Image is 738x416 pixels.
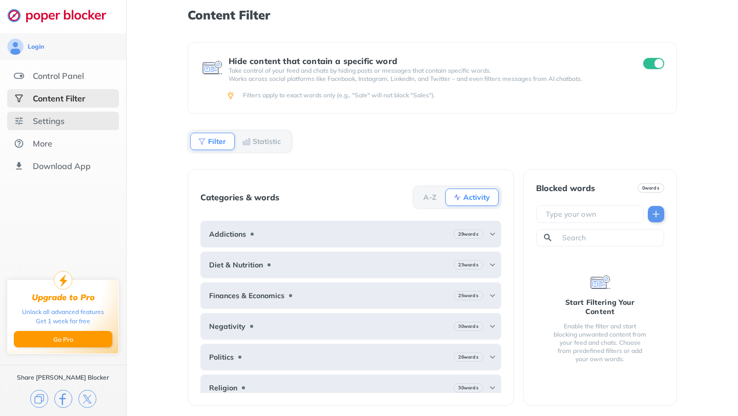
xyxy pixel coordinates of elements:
b: Activity [463,194,490,200]
b: Negativity [209,322,245,330]
div: Enable the filter and start blocking unwanted content from your feed and chats. Choose from prede... [552,322,648,363]
img: settings.svg [14,116,24,126]
b: Religion [209,384,237,392]
img: about.svg [14,138,24,149]
div: Content Filter [33,93,85,103]
b: 26 words [458,353,478,361]
div: Upgrade to Pro [32,293,95,302]
b: 23 words [458,261,478,268]
img: copy.svg [30,390,48,408]
b: 30 words [458,384,478,391]
img: facebook.svg [54,390,72,408]
img: features.svg [14,71,24,81]
div: Login [28,43,44,51]
img: Activity [453,193,461,201]
img: social-selected.svg [14,93,24,103]
div: Share [PERSON_NAME] Blocker [17,373,109,382]
b: Finances & Economics [209,292,284,300]
div: Control Panel [33,71,84,81]
input: Type your own [545,209,639,219]
b: Filter [208,138,226,144]
b: 29 words [458,231,478,238]
img: avatar.svg [7,38,24,55]
img: x.svg [78,390,96,408]
div: Blocked words [536,183,595,193]
div: Download App [33,161,91,171]
img: Filter [198,137,206,145]
img: logo-webpage.svg [7,8,117,23]
b: Statistic [253,138,281,144]
img: download-app.svg [14,161,24,171]
div: Filters apply to exact words only (e.g., "Sale" will not block "Sales"). [243,91,662,99]
b: 30 words [458,323,478,330]
b: Addictions [209,230,246,238]
b: A-Z [423,194,437,200]
b: Diet & Nutrition [209,261,263,269]
div: Get 1 week for free [36,317,90,326]
div: More [33,138,52,149]
div: Settings [33,116,65,126]
b: 0 words [642,184,660,192]
img: Statistic [242,137,251,145]
b: 25 words [458,292,478,299]
h1: Content Filter [188,8,676,22]
b: Politics [209,353,234,361]
div: Hide content that contain a specific word [229,56,624,66]
button: Go Pro [14,331,112,347]
p: Works across social platforms like Facebook, Instagram, LinkedIn, and Twitter – and even filters ... [229,75,624,83]
img: upgrade-to-pro.svg [54,271,72,289]
input: Search [561,233,660,243]
p: Take control of your feed and chats by hiding posts or messages that contain specific words. [229,67,624,75]
div: Unlock all advanced features [22,307,104,317]
div: Categories & words [200,193,279,202]
div: Start Filtering Your Content [552,298,648,316]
